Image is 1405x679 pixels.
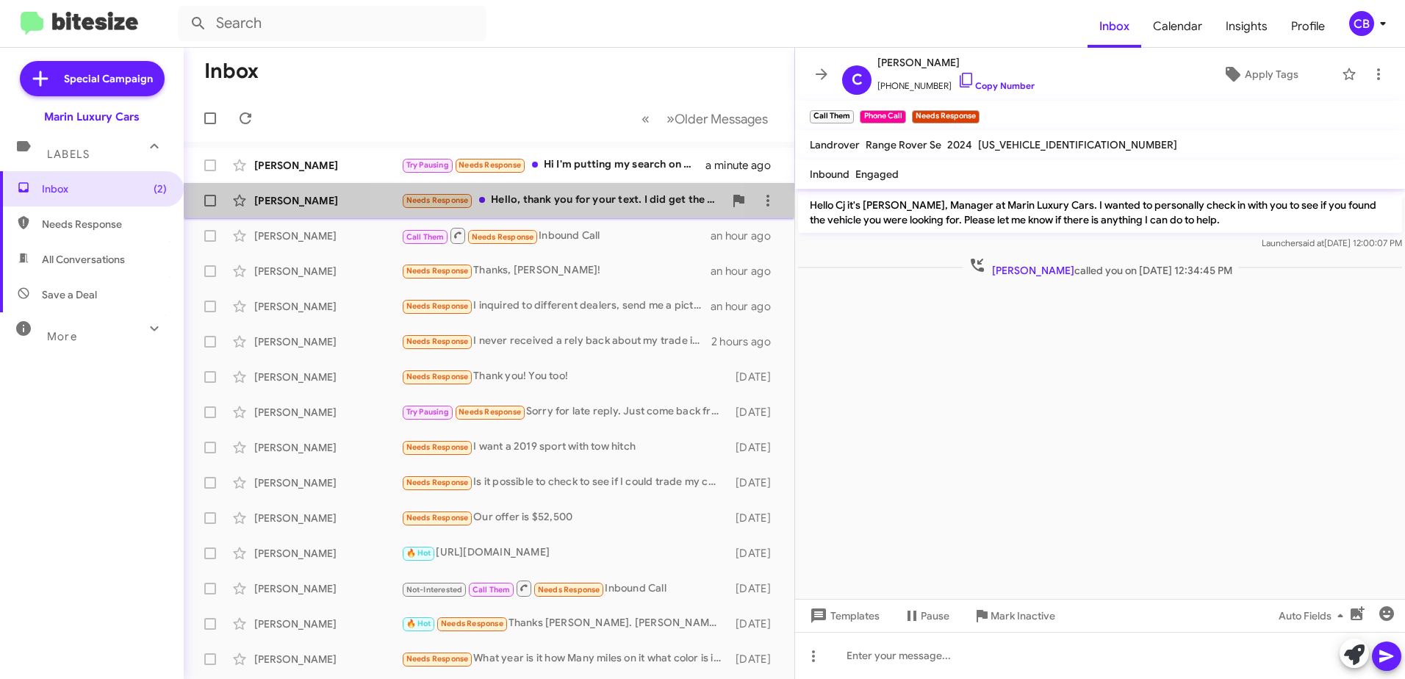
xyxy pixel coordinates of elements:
[1279,603,1349,629] span: Auto Fields
[658,104,777,134] button: Next
[711,299,783,314] div: an hour ago
[401,333,711,350] div: I never received a rely back about my trade in. So, I just bought one from somewhere else
[633,104,658,134] button: Previous
[47,330,77,343] span: More
[666,109,675,128] span: »
[406,160,449,170] span: Try Pausing
[254,405,401,420] div: [PERSON_NAME]
[459,160,521,170] span: Needs Response
[42,252,125,267] span: All Conversations
[42,217,167,231] span: Needs Response
[459,407,521,417] span: Needs Response
[963,256,1238,278] span: called you on [DATE] 12:34:45 PM
[406,619,431,628] span: 🔥 Hot
[633,104,777,134] nav: Page navigation example
[42,287,97,302] span: Save a Deal
[254,475,401,490] div: [PERSON_NAME]
[401,615,729,632] div: Thanks [PERSON_NAME]. [PERSON_NAME] has been very helpful. Love that Octa. Thinking through it [D...
[729,617,783,631] div: [DATE]
[406,442,469,452] span: Needs Response
[729,440,783,455] div: [DATE]
[401,439,729,456] div: I want a 2019 sport with tow hitch
[957,80,1035,91] a: Copy Number
[810,138,860,151] span: Landrover
[798,192,1402,233] p: Hello Cj it's [PERSON_NAME], Manager at Marin Luxury Cars. I wanted to personally check in with y...
[921,603,949,629] span: Pause
[877,71,1035,93] span: [PHONE_NUMBER]
[406,337,469,346] span: Needs Response
[204,60,259,83] h1: Inbox
[729,405,783,420] div: [DATE]
[1262,237,1402,248] span: Launcher [DATE] 12:00:07 PM
[401,579,729,597] div: Inbound Call
[254,652,401,667] div: [PERSON_NAME]
[406,301,469,311] span: Needs Response
[254,370,401,384] div: [PERSON_NAME]
[891,603,961,629] button: Pause
[406,513,469,522] span: Needs Response
[254,511,401,525] div: [PERSON_NAME]
[401,157,705,173] div: Hi I'm putting my search on pause for now, will reach out when I'm ready thank you!
[401,298,711,315] div: I inquired to different dealers, send me a picture..
[795,603,891,629] button: Templates
[254,546,401,561] div: [PERSON_NAME]
[401,650,729,667] div: What year is it how Many miles on it what color is it?
[254,193,401,208] div: [PERSON_NAME]
[254,617,401,631] div: [PERSON_NAME]
[1298,237,1324,248] span: said at
[729,370,783,384] div: [DATE]
[406,266,469,276] span: Needs Response
[991,603,1055,629] span: Mark Inactive
[401,474,729,491] div: Is it possible to check to see if I could trade my car in? I would rather see if it's possible be...
[1185,61,1334,87] button: Apply Tags
[961,603,1067,629] button: Mark Inactive
[472,585,511,594] span: Call Them
[1088,5,1141,48] a: Inbox
[406,232,445,242] span: Call Them
[642,109,650,128] span: «
[254,581,401,596] div: [PERSON_NAME]
[401,545,729,561] div: [URL][DOMAIN_NAME]
[254,440,401,455] div: [PERSON_NAME]
[807,603,880,629] span: Templates
[472,232,534,242] span: Needs Response
[406,585,463,594] span: Not-Interested
[406,372,469,381] span: Needs Response
[705,158,783,173] div: a minute ago
[406,654,469,664] span: Needs Response
[729,546,783,561] div: [DATE]
[401,192,724,209] div: Hello, thank you for your text. I did get the car that I was looking for. One minor complication ...
[401,226,711,245] div: Inbound Call
[711,334,783,349] div: 2 hours ago
[254,299,401,314] div: [PERSON_NAME]
[729,652,783,667] div: [DATE]
[401,368,729,385] div: Thank you! You too!
[154,182,167,196] span: (2)
[1279,5,1337,48] a: Profile
[254,334,401,349] div: [PERSON_NAME]
[877,54,1035,71] span: [PERSON_NAME]
[729,511,783,525] div: [DATE]
[1267,603,1361,629] button: Auto Fields
[1214,5,1279,48] a: Insights
[855,168,899,181] span: Engaged
[20,61,165,96] a: Special Campaign
[42,182,167,196] span: Inbox
[1245,61,1298,87] span: Apply Tags
[810,168,849,181] span: Inbound
[852,68,863,92] span: C
[947,138,972,151] span: 2024
[64,71,153,86] span: Special Campaign
[860,110,905,123] small: Phone Call
[254,264,401,279] div: [PERSON_NAME]
[401,509,729,526] div: Our offer is $52,500
[729,475,783,490] div: [DATE]
[406,407,449,417] span: Try Pausing
[254,229,401,243] div: [PERSON_NAME]
[1141,5,1214,48] a: Calendar
[538,585,600,594] span: Needs Response
[912,110,980,123] small: Needs Response
[729,581,783,596] div: [DATE]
